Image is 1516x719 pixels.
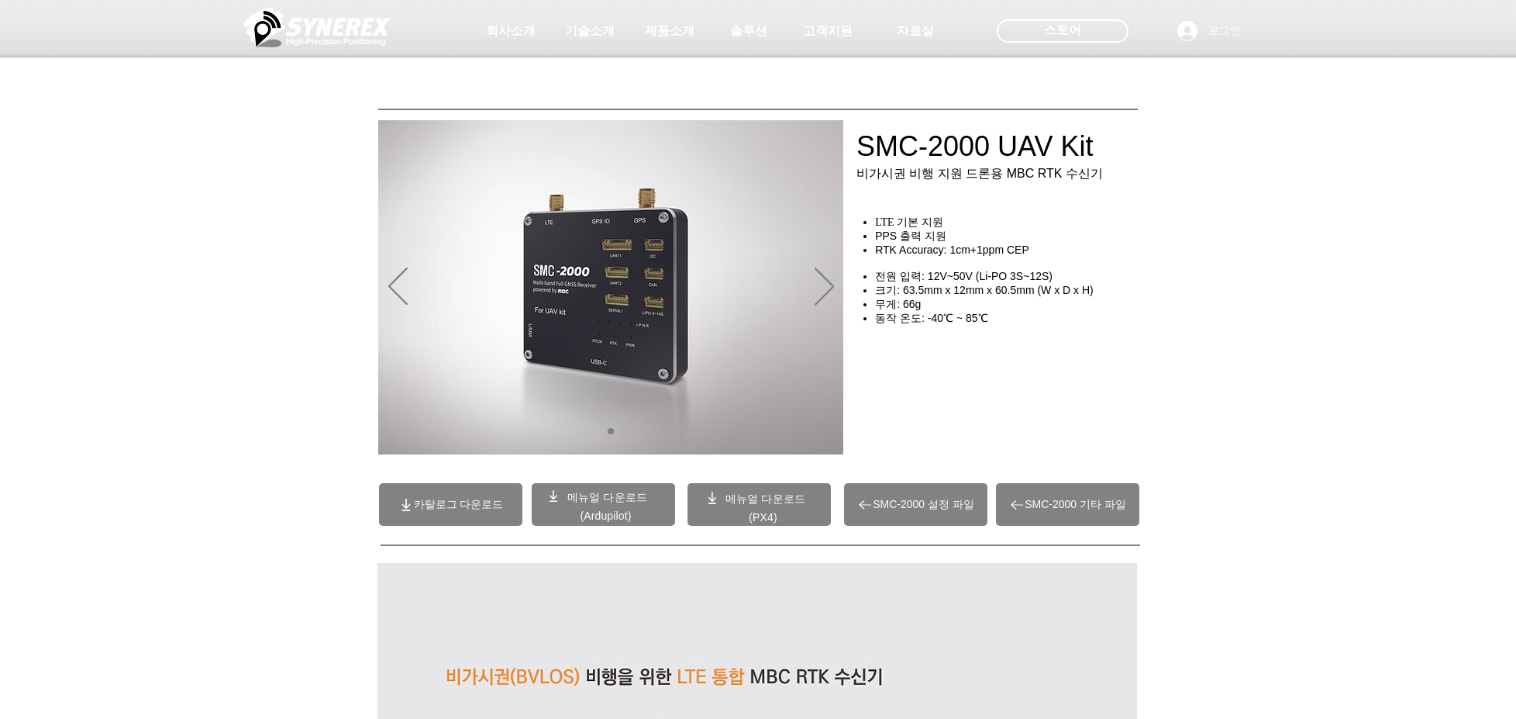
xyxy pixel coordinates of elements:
[567,491,647,503] a: 메뉴얼 다운로드
[565,23,615,40] span: 기술소개
[875,298,921,310] span: 무게: 66g
[1044,22,1081,39] span: 스토어
[873,498,974,512] span: SMC-2000 설정 파일
[749,511,777,524] a: (PX4)
[996,483,1139,526] a: SMC-2000 기타 파일
[414,498,504,512] span: 카탈로그 다운로드
[877,16,954,47] a: 자료실
[243,4,391,50] img: 씨너렉스_White_simbol_대지 1.png
[472,16,550,47] a: 회사소개
[602,428,620,434] nav: 슬라이드
[725,493,805,505] a: 메뉴얼 다운로드
[803,23,853,40] span: 고객지원
[875,284,1094,296] span: 크기: 63.5mm x 12mm x 60.5mm (W x D x H)
[645,23,694,40] span: 제품소개
[815,268,834,308] button: 다음
[844,483,987,526] a: SMC-2000 설정 파일
[897,23,934,40] span: 자료실
[551,16,629,47] a: 기술소개
[580,510,631,522] a: (Ardupilot)
[1338,652,1516,719] iframe: Wix Chat
[1025,498,1126,512] span: SMC-2000 기타 파일
[710,16,787,47] a: 솔루션
[997,19,1128,43] div: 스토어
[378,120,843,455] div: 슬라이드쇼
[730,23,767,40] span: 솔루션
[875,312,987,324] span: 동작 온도: -40℃ ~ 85℃
[379,483,522,526] a: 카탈로그 다운로드
[1203,23,1246,39] span: 로그인
[875,270,1053,282] span: 전원 입력: 12V~50V (Li-PO 3S~12S)
[631,16,708,47] a: 제품소개
[875,244,1029,256] span: RTK Accuracy: 1cm+1ppm CEP
[486,23,536,40] span: 회사소개
[1166,16,1252,46] button: 로그인
[789,16,867,47] a: 고객지원
[378,120,843,455] img: SMC2000.jpg
[388,268,408,308] button: 이전
[608,428,614,434] a: 01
